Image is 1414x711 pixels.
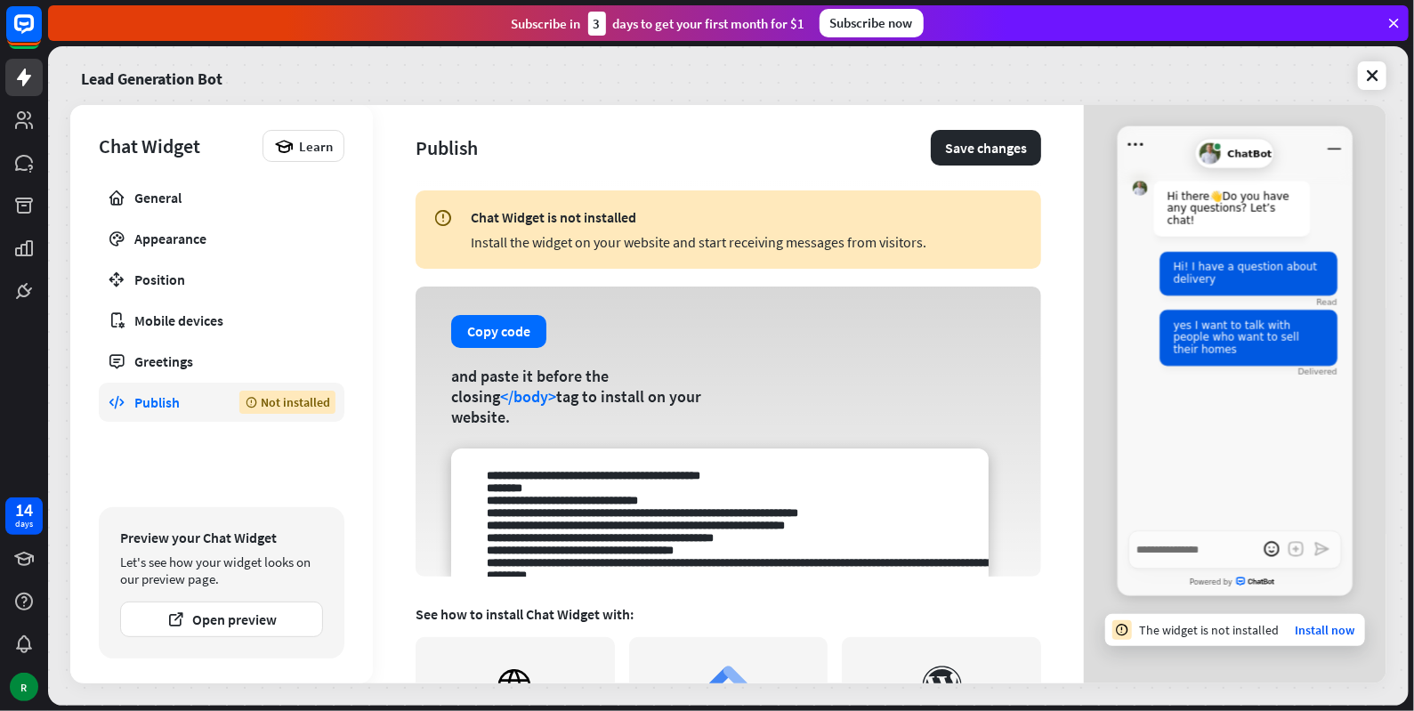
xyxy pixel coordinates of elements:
div: Subscribe in days to get your first month for $1 [512,12,805,36]
a: Publish Not installed [99,383,344,422]
div: 3 [588,12,606,36]
a: Mobile devices [99,301,344,340]
div: Not installed [239,391,335,414]
a: Greetings [99,342,344,381]
div: days [15,518,33,530]
div: Publish [416,135,931,160]
a: Appearance [99,219,344,258]
div: Let's see how your widget looks on our preview page. [120,553,323,587]
div: Publish [134,393,213,411]
span: Learn [299,138,333,155]
div: Mobile devices [134,311,309,329]
div: Subscribe now [820,9,924,37]
button: Copy code [451,315,546,348]
span: Hi! I have a question about delivery [1174,262,1318,286]
button: Minimize window [1322,133,1346,157]
button: open emoji picker [1259,537,1283,562]
img: Current agent's avatar [1200,143,1221,165]
button: Send a message [1310,537,1334,562]
div: Position [134,271,309,288]
img: Agent's avatar [1133,181,1148,196]
div: Delivered [1298,367,1337,376]
span: yes I want to talk with people who want to sell their homes [1174,319,1299,356]
a: Powered byChatBot [1118,571,1353,594]
div: Greetings [134,352,309,370]
button: Open menu [1124,133,1148,157]
div: Appearance [134,230,309,247]
a: Install now [1295,622,1354,638]
textarea: Write a message… [1129,531,1342,570]
a: General [99,178,344,217]
div: Chat Widget [99,133,254,158]
span: Powered by [1190,578,1232,586]
div: R [10,673,38,701]
div: Chat Widget is not installed [471,208,1023,226]
a: Lead Generation Bot [81,57,222,94]
button: Open LiveChat chat widget [14,7,68,61]
span: ChatBot [1236,578,1280,587]
div: Current agent's avatarChatBot [1195,139,1274,169]
div: 14 [15,502,33,518]
span: ChatBot [1228,148,1273,159]
button: Open preview [120,602,323,637]
button: Save changes [931,130,1041,166]
div: Preview your Chat Widget [120,529,323,546]
a: 14 days [5,497,43,535]
div: and paste it before the closing tag to install on your website. [451,366,714,427]
span: Hi there 👋 Do you have any questions? Let’s chat! [1168,190,1289,226]
div: Read [1317,297,1337,307]
div: See how to install Chat Widget with: [416,605,1041,623]
div: The widget is not installed [1139,622,1279,638]
div: Install the widget on your website and start receiving messages from visitors. [471,233,1023,251]
span: </body> [500,386,556,407]
a: Position [99,260,344,299]
div: General [134,189,309,206]
button: Add an attachment [1284,537,1308,562]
